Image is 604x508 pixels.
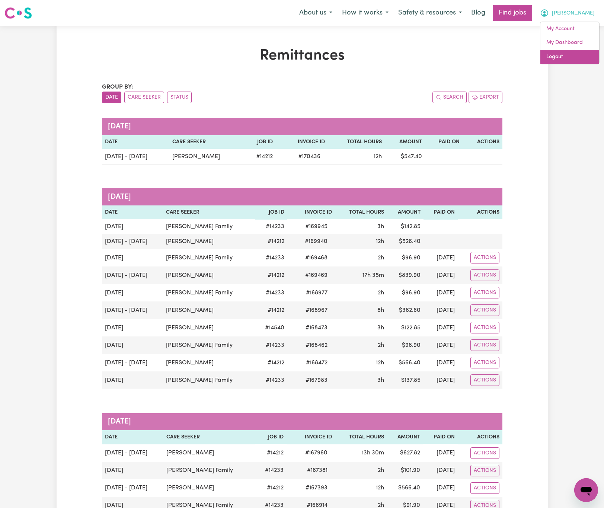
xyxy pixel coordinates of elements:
button: Actions [470,482,499,494]
th: Actions [458,205,502,220]
th: Total Hours [335,430,387,444]
button: About us [294,5,337,21]
td: [PERSON_NAME] [163,444,256,462]
td: $ 96.90 [387,284,424,301]
td: $ 96.90 [387,336,424,354]
td: [DATE] - [DATE] [102,149,169,164]
span: 17 hours 35 minutes [362,272,384,278]
td: [DATE] [424,319,458,336]
td: [DATE] [423,444,458,462]
td: $ 137.85 [387,371,424,389]
span: # 167381 [303,466,332,475]
th: Amount [385,135,425,149]
td: [DATE] [102,462,163,479]
td: $ 101.90 [387,462,424,479]
a: Find jobs [493,5,532,21]
span: # 168967 [301,306,332,315]
td: # 14212 [255,301,287,319]
td: [DATE] [424,249,458,266]
span: # 169940 [300,237,332,246]
td: # 14212 [255,266,287,284]
td: [PERSON_NAME] [163,266,255,284]
iframe: Button to launch messaging window [574,478,598,502]
th: Care Seeker [163,430,256,444]
td: [DATE] - [DATE] [102,354,163,371]
td: [DATE] - [DATE] [102,234,163,249]
td: [PERSON_NAME] [169,149,244,164]
td: [DATE] [424,301,458,319]
span: # 167960 [301,448,332,457]
td: [PERSON_NAME] [163,301,255,319]
a: My Account [540,22,599,36]
td: [PERSON_NAME] [163,234,255,249]
td: $ 96.90 [387,249,424,266]
span: 12 hours [376,485,384,491]
td: # 14212 [255,479,287,497]
h1: Remittances [102,47,502,65]
td: [DATE] [102,284,163,301]
td: # 14233 [255,371,287,389]
th: Job ID [244,135,276,149]
th: Amount [387,205,424,220]
button: Safety & resources [393,5,467,21]
th: Invoice ID [287,430,335,444]
span: # 167393 [301,483,332,492]
button: Actions [470,447,499,459]
td: [DATE] [102,319,163,336]
span: # 169945 [301,222,332,231]
button: Search [432,92,467,103]
td: # 14233 [255,249,287,266]
td: [DATE] [424,371,458,389]
td: $ 122.85 [387,319,424,336]
td: $ 526.40 [387,234,424,249]
td: # 14212 [255,444,287,462]
span: # 168462 [301,341,332,350]
th: Actions [463,135,502,149]
th: Invoice ID [287,205,335,220]
th: Job ID [255,205,287,220]
span: # 169468 [301,253,332,262]
td: [DATE] [102,249,163,266]
span: # 170436 [294,152,325,161]
td: # 14212 [255,234,287,249]
span: 12 hours [376,239,384,245]
button: sort invoices by paid status [167,92,192,103]
td: # 14233 [255,462,287,479]
td: [PERSON_NAME] [163,479,256,497]
button: Export [469,92,502,103]
td: [PERSON_NAME] [163,354,255,371]
th: Amount [387,430,424,444]
span: Group by: [102,84,133,90]
td: [DATE] [424,336,458,354]
caption: [DATE] [102,413,502,430]
span: 2 hours [378,290,384,296]
th: Job ID [255,430,287,444]
span: 3 hours [377,377,384,383]
td: [DATE] [424,354,458,371]
span: 8 hours [377,307,384,313]
a: Logout [540,50,599,64]
th: Paid On [424,205,458,220]
td: [PERSON_NAME] Family [163,462,256,479]
td: [DATE] [423,479,458,497]
span: 2 hours [378,342,384,348]
td: $ 547.40 [385,149,425,164]
td: $ 142.85 [387,219,424,234]
button: Actions [470,357,499,368]
td: [PERSON_NAME] [163,319,255,336]
button: sort invoices by date [102,92,121,103]
td: [DATE] - [DATE] [102,266,163,284]
button: Actions [470,252,499,263]
button: How it works [337,5,393,21]
div: My Account [540,22,600,64]
span: 13 hours 30 minutes [362,450,384,456]
th: Date [102,135,169,149]
span: 3 hours [377,224,384,230]
td: [DATE] [424,284,458,301]
a: Careseekers logo [4,4,32,22]
button: sort invoices by care seeker [124,92,164,103]
a: Blog [467,5,490,21]
button: Actions [470,339,499,351]
button: My Account [535,5,600,21]
td: $ 362.60 [387,301,424,319]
